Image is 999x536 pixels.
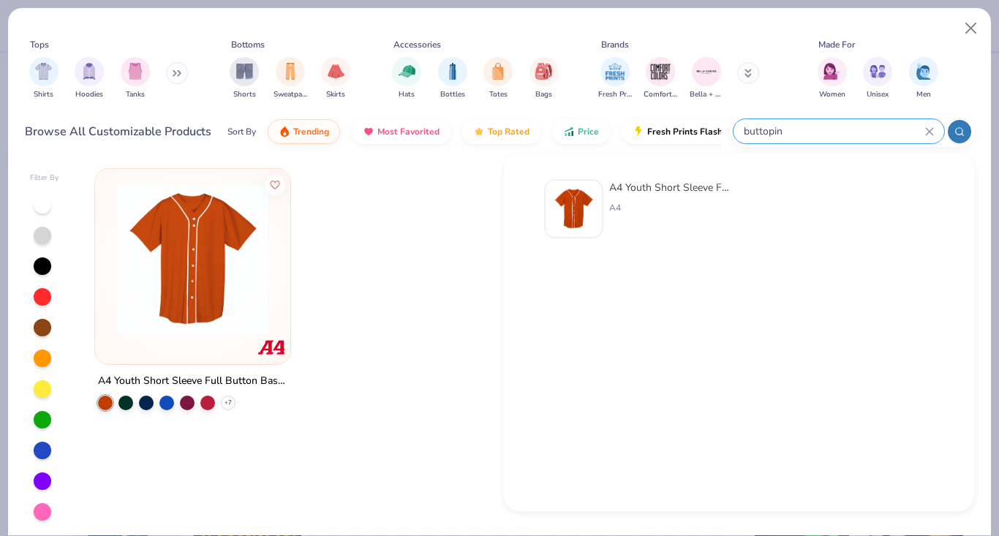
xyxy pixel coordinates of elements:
[529,57,559,100] button: filter button
[818,38,855,51] div: Made For
[742,123,925,140] input: Try "T-Shirt"
[695,61,717,83] img: Bella + Canvas Image
[75,57,104,100] button: filter button
[279,126,290,137] img: trending.gif
[326,89,345,100] span: Skirts
[293,126,329,137] span: Trending
[110,184,276,335] img: ced83267-f07f-47b9-86e5-d1a78be6f52a
[34,89,53,100] span: Shirts
[644,57,677,100] button: filter button
[75,89,103,100] span: Hoodies
[399,63,415,80] img: Hats Image
[231,38,265,51] div: Bottoms
[473,126,485,137] img: TopRated.gif
[438,57,467,100] button: filter button
[483,57,513,100] div: filter for Totes
[690,89,723,100] span: Bella + Canvas
[363,126,374,137] img: most_fav.gif
[601,38,629,51] div: Brands
[30,173,59,184] div: Filter By
[916,89,931,100] span: Men
[25,123,211,140] div: Browse All Customizable Products
[98,372,287,390] div: A4 Youth Short Sleeve Full Button Baseball Jersey
[609,201,732,214] div: A4
[529,57,559,100] div: filter for Bags
[392,57,421,100] div: filter for Hats
[490,63,506,80] img: Totes Image
[535,89,552,100] span: Bags
[121,57,150,100] button: filter button
[274,89,307,100] span: Sweatpants
[489,89,508,100] span: Totes
[863,57,892,100] div: filter for Unisex
[126,89,145,100] span: Tanks
[321,57,350,100] button: filter button
[440,89,465,100] span: Bottles
[225,399,232,407] span: + 7
[488,126,529,137] span: Top Rated
[598,57,632,100] div: filter for Fresh Prints
[75,57,104,100] div: filter for Hoodies
[867,89,889,100] span: Unisex
[121,57,150,100] div: filter for Tanks
[609,180,732,195] div: A4 Youth Short Sleeve Full Baseball [GEOGRAPHIC_DATA]
[127,63,143,80] img: Tanks Image
[393,38,441,51] div: Accessories
[598,89,632,100] span: Fresh Prints
[916,63,932,80] img: Men Image
[282,63,298,80] img: Sweatpants Image
[29,57,59,100] button: filter button
[236,63,253,80] img: Shorts Image
[321,57,350,100] div: filter for Skirts
[909,57,938,100] div: filter for Men
[230,57,259,100] button: filter button
[438,57,467,100] div: filter for Bottles
[823,63,840,80] img: Women Image
[690,57,723,100] div: filter for Bella + Canvas
[690,57,723,100] button: filter button
[268,119,340,144] button: Trending
[265,174,285,195] button: Like
[622,119,791,144] button: Fresh Prints Flash
[909,57,938,100] button: filter button
[863,57,892,100] button: filter button
[233,89,256,100] span: Shorts
[81,63,97,80] img: Hoodies Image
[30,38,49,51] div: Tops
[870,63,886,80] img: Unisex Image
[392,57,421,100] button: filter button
[957,15,985,42] button: Close
[257,333,287,362] img: A4 logo
[535,63,551,80] img: Bags Image
[818,57,847,100] div: filter for Women
[644,57,677,100] div: filter for Comfort Colors
[818,57,847,100] button: filter button
[328,63,344,80] img: Skirts Image
[29,57,59,100] div: filter for Shirts
[377,126,440,137] span: Most Favorited
[274,57,307,100] button: filter button
[604,61,626,83] img: Fresh Prints Image
[633,126,644,137] img: flash.gif
[552,119,610,144] button: Price
[483,57,513,100] button: filter button
[399,89,415,100] span: Hats
[35,63,52,80] img: Shirts Image
[647,126,723,137] span: Fresh Prints Flash
[230,57,259,100] div: filter for Shorts
[352,119,451,144] button: Most Favorited
[649,61,671,83] img: Comfort Colors Image
[445,63,461,80] img: Bottles Image
[462,119,540,144] button: Top Rated
[598,57,632,100] button: filter button
[578,126,599,137] span: Price
[644,89,677,100] span: Comfort Colors
[551,186,597,232] img: ced83267-f07f-47b9-86e5-d1a78be6f52a
[274,57,307,100] div: filter for Sweatpants
[819,89,845,100] span: Women
[227,125,256,138] div: Sort By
